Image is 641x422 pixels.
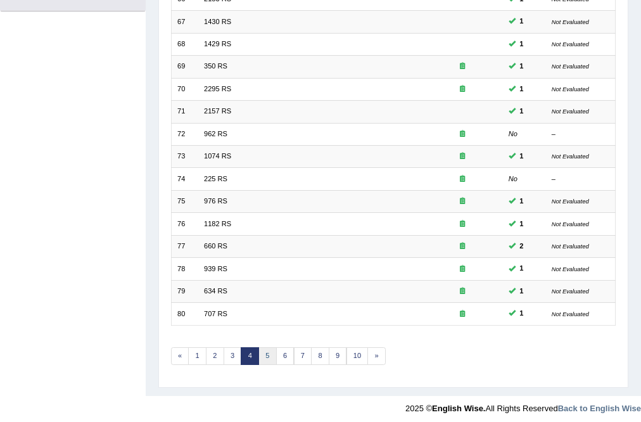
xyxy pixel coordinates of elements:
td: 78 [171,258,198,280]
span: You can still take this question [516,106,528,117]
td: 80 [171,303,198,325]
span: You can still take this question [516,84,528,95]
span: You can still take this question [516,286,528,297]
td: 79 [171,280,198,302]
div: Exam occurring question [428,151,497,162]
a: 5 [258,347,277,365]
em: No [509,175,517,182]
a: 2 [206,347,224,365]
span: You can still take this question [516,263,528,274]
a: 350 RS [204,62,227,70]
a: 1429 RS [204,40,231,48]
a: 4 [241,347,259,365]
small: Not Evaluated [552,41,589,48]
a: 225 RS [204,175,227,182]
a: 1 [188,347,206,365]
span: You can still take this question [516,16,528,27]
div: Exam occurring question [428,174,497,184]
td: 75 [171,190,198,212]
a: 939 RS [204,265,227,272]
small: Not Evaluated [552,265,589,272]
a: » [367,347,386,365]
div: Exam occurring question [428,309,497,319]
span: You can still take this question [516,151,528,162]
a: 1430 RS [204,18,231,25]
td: 72 [171,123,198,145]
a: 6 [276,347,295,365]
a: 634 RS [204,287,227,295]
span: You can still take this question [516,219,528,230]
a: 962 RS [204,130,227,137]
div: Exam occurring question [428,286,497,297]
small: Not Evaluated [552,153,589,160]
a: 1074 RS [204,152,231,160]
div: Exam occurring question [428,264,497,274]
td: 73 [171,146,198,168]
a: 660 RS [204,242,227,250]
div: – [552,129,609,139]
td: 76 [171,213,198,235]
a: 2157 RS [204,107,231,115]
a: 976 RS [204,197,227,205]
small: Not Evaluated [552,63,589,70]
span: You can still take this question [516,241,528,252]
a: 1182 RS [204,220,231,227]
div: Exam occurring question [428,129,497,139]
a: « [171,347,189,365]
a: 7 [294,347,312,365]
span: You can still take this question [516,196,528,207]
span: You can still take this question [516,308,528,319]
span: You can still take this question [516,39,528,50]
td: 68 [171,33,198,55]
a: 8 [311,347,329,365]
td: 71 [171,101,198,123]
a: 2295 RS [204,85,231,93]
span: You can still take this question [516,61,528,72]
small: Not Evaluated [552,198,589,205]
em: No [509,130,517,137]
a: 10 [346,347,369,365]
a: 707 RS [204,310,227,317]
div: 2025 © All Rights Reserved [405,396,641,414]
div: Exam occurring question [428,219,497,229]
small: Not Evaluated [552,243,589,250]
a: 3 [224,347,242,365]
div: Exam occurring question [428,196,497,207]
a: Back to English Wise [558,404,641,413]
td: 74 [171,168,198,190]
td: 69 [171,56,198,78]
small: Not Evaluated [552,221,589,227]
a: 9 [329,347,347,365]
td: 77 [171,235,198,257]
td: 70 [171,78,198,100]
small: Not Evaluated [552,288,589,295]
div: – [552,174,609,184]
strong: English Wise. [432,404,485,413]
div: Exam occurring question [428,84,497,94]
div: Exam occurring question [428,241,497,252]
div: Exam occurring question [428,61,497,72]
small: Not Evaluated [552,310,589,317]
small: Not Evaluated [552,86,589,93]
small: Not Evaluated [552,18,589,25]
td: 67 [171,11,198,33]
small: Not Evaluated [552,108,589,115]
